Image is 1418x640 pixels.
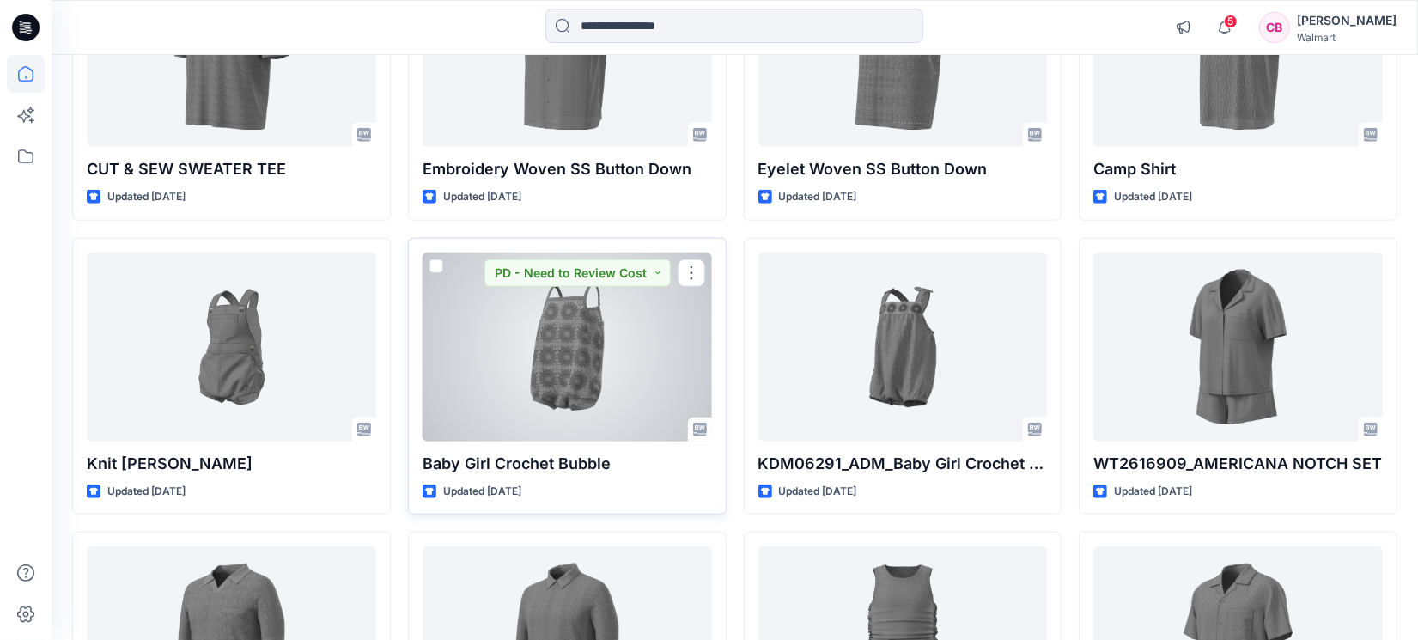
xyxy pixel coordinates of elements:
a: Baby Girl Crochet Bubble [423,253,712,442]
div: Walmart [1297,31,1397,44]
p: Updated [DATE] [1114,483,1192,501]
p: Camp Shirt [1093,157,1383,181]
div: [PERSON_NAME] [1297,10,1397,31]
div: CB [1259,12,1290,43]
p: Updated [DATE] [443,188,521,206]
p: Updated [DATE] [779,188,857,206]
p: Embroidery Woven SS Button Down [423,157,712,181]
p: Knit [PERSON_NAME] [87,452,376,476]
p: Baby Girl Crochet Bubble [423,452,712,476]
p: CUT & SEW SWEATER TEE [87,157,376,181]
p: Updated [DATE] [779,483,857,501]
a: Knit Denim Romper [87,253,376,442]
p: KDM06291_ADM_Baby Girl Crochet Gauze Bubble [758,452,1048,476]
a: WT2616909_AMERICANA NOTCH SET [1093,253,1383,442]
a: KDM06291_ADM_Baby Girl Crochet Gauze Bubble [758,253,1048,442]
p: Updated [DATE] [1114,188,1192,206]
p: Eyelet Woven SS Button Down [758,157,1048,181]
p: Updated [DATE] [107,483,186,501]
p: Updated [DATE] [443,483,521,501]
p: Updated [DATE] [107,188,186,206]
span: 5 [1224,15,1238,28]
p: WT2616909_AMERICANA NOTCH SET [1093,452,1383,476]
